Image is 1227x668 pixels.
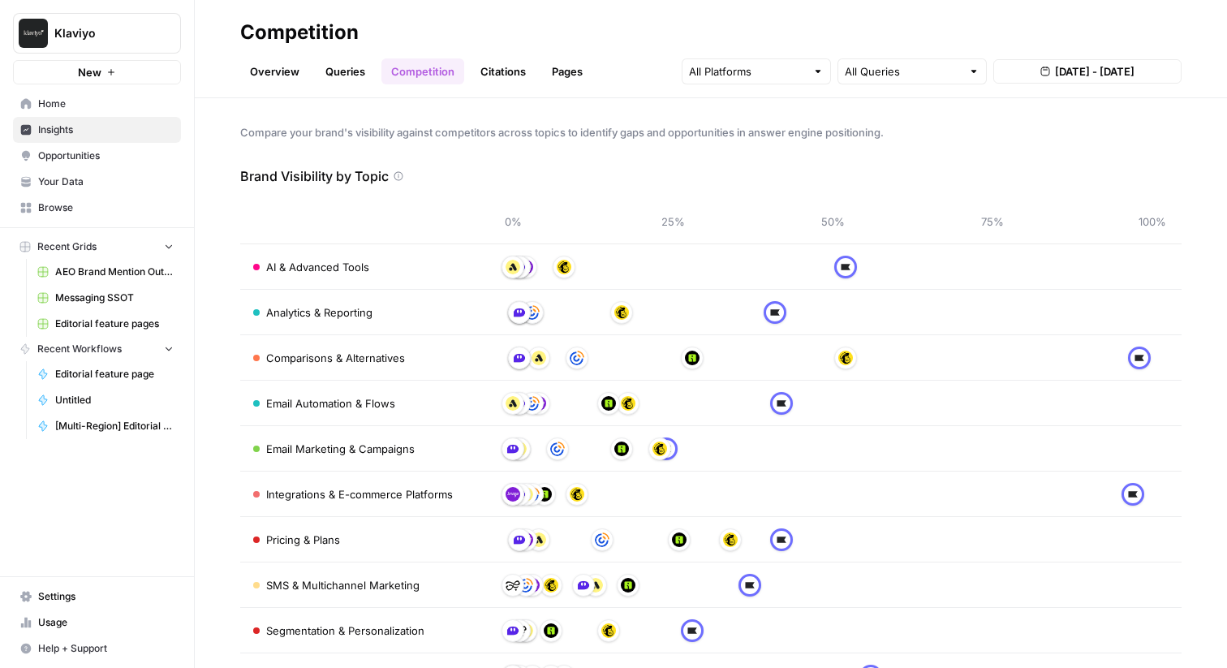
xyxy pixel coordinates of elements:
[532,532,546,547] img: n07qf5yuhemumpikze8icgz1odva
[601,396,616,411] img: or48ckoj2dr325ui2uouqhqfwspy
[570,351,584,365] img: rg202btw2ktor7h9ou5yjtg7epnf
[13,337,181,361] button: Recent Workflows
[621,396,635,411] img: pg21ys236mnd3p55lv59xccdo3xy
[38,615,174,630] span: Usage
[601,623,616,638] img: pg21ys236mnd3p55lv59xccdo3xy
[37,342,122,356] span: Recent Workflows
[266,577,420,593] span: SMS & Multichannel Marketing
[506,260,520,274] img: n07qf5yuhemumpikze8icgz1odva
[557,260,571,274] img: pg21ys236mnd3p55lv59xccdo3xy
[1126,487,1140,502] img: d03zj4el0aa7txopwdneenoutvcu
[570,487,584,502] img: pg21ys236mnd3p55lv59xccdo3xy
[689,63,806,80] input: All Platforms
[55,367,174,381] span: Editorial feature page
[816,213,849,230] span: 50%
[838,260,853,274] img: d03zj4el0aa7txopwdneenoutvcu
[512,532,527,547] img: fxnkixr6jbtdipu3lra6hmajxwf3
[542,58,592,84] a: Pages
[471,58,536,84] a: Citations
[266,259,369,275] span: AI & Advanced Tools
[30,311,181,337] a: Editorial feature pages
[38,123,174,137] span: Insights
[532,351,546,365] img: n07qf5yuhemumpikze8icgz1odva
[30,387,181,413] a: Untitled
[37,239,97,254] span: Recent Grids
[38,641,174,656] span: Help + Support
[78,64,101,80] span: New
[240,58,309,84] a: Overview
[381,58,464,84] a: Competition
[38,589,174,604] span: Settings
[13,91,181,117] a: Home
[13,13,181,54] button: Workspace: Klaviyo
[497,213,529,230] span: 0%
[38,149,174,163] span: Opportunities
[13,610,181,636] a: Usage
[774,532,789,547] img: d03zj4el0aa7txopwdneenoutvcu
[576,578,591,593] img: fxnkixr6jbtdipu3lra6hmajxwf3
[30,361,181,387] a: Editorial feature page
[266,532,340,548] span: Pricing & Plans
[13,169,181,195] a: Your Data
[506,396,520,411] img: n07qf5yuhemumpikze8icgz1odva
[672,532,687,547] img: or48ckoj2dr325ui2uouqhqfwspy
[506,442,520,456] img: fxnkixr6jbtdipu3lra6hmajxwf3
[685,351,700,365] img: or48ckoj2dr325ui2uouqhqfwspy
[13,117,181,143] a: Insights
[723,532,738,547] img: pg21ys236mnd3p55lv59xccdo3xy
[506,623,520,638] img: fxnkixr6jbtdipu3lra6hmajxwf3
[550,442,565,456] img: rg202btw2ktor7h9ou5yjtg7epnf
[266,623,424,639] span: Segmentation & Personalization
[55,419,174,433] span: [Multi-Region] Editorial feature page
[13,584,181,610] a: Settings
[774,396,789,411] img: d03zj4el0aa7txopwdneenoutvcu
[1136,213,1169,230] span: 100%
[55,291,174,305] span: Messaging SSOT
[54,25,153,41] span: Klaviyo
[657,213,689,230] span: 25%
[316,58,375,84] a: Queries
[240,166,389,186] p: Brand Visibility by Topic
[19,19,48,48] img: Klaviyo Logo
[685,623,700,638] img: d03zj4el0aa7txopwdneenoutvcu
[1132,351,1147,365] img: d03zj4el0aa7txopwdneenoutvcu
[266,350,405,366] span: Comparisons & Alternatives
[743,578,757,593] img: d03zj4el0aa7txopwdneenoutvcu
[588,578,603,593] img: n07qf5yuhemumpikze8icgz1odva
[976,213,1009,230] span: 75%
[38,175,174,189] span: Your Data
[544,578,558,593] img: pg21ys236mnd3p55lv59xccdo3xy
[614,305,629,320] img: pg21ys236mnd3p55lv59xccdo3xy
[266,395,395,412] span: Email Automation & Flows
[30,259,181,285] a: AEO Brand Mention Outreach
[993,59,1182,84] button: [DATE] - [DATE]
[38,200,174,215] span: Browse
[266,304,372,321] span: Analytics & Reporting
[1055,63,1134,80] span: [DATE] - [DATE]
[266,486,453,502] span: Integrations & E-commerce Platforms
[506,487,520,502] img: 3j9qnj2pq12j0e9szaggu3i8lwoi
[525,396,540,411] img: rg202btw2ktor7h9ou5yjtg7epnf
[525,305,540,320] img: rg202btw2ktor7h9ou5yjtg7epnf
[13,636,181,662] button: Help + Support
[240,124,1182,140] span: Compare your brand's visibility against competitors across topics to identify gaps and opportunit...
[55,393,174,407] span: Untitled
[506,578,520,593] img: 24zjstrmboybh03qprmzjnkpzb7j
[519,578,533,593] img: rg202btw2ktor7h9ou5yjtg7epnf
[512,351,527,365] img: fxnkixr6jbtdipu3lra6hmajxwf3
[537,487,552,502] img: or48ckoj2dr325ui2uouqhqfwspy
[30,285,181,311] a: Messaging SSOT
[38,97,174,111] span: Home
[595,532,609,547] img: rg202btw2ktor7h9ou5yjtg7epnf
[13,60,181,84] button: New
[614,442,629,456] img: or48ckoj2dr325ui2uouqhqfwspy
[652,442,667,456] img: pg21ys236mnd3p55lv59xccdo3xy
[544,623,558,638] img: or48ckoj2dr325ui2uouqhqfwspy
[845,63,962,80] input: All Queries
[621,578,635,593] img: or48ckoj2dr325ui2uouqhqfwspy
[512,305,527,320] img: fxnkixr6jbtdipu3lra6hmajxwf3
[13,195,181,221] a: Browse
[55,317,174,331] span: Editorial feature pages
[13,235,181,259] button: Recent Grids
[266,441,415,457] span: Email Marketing & Campaigns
